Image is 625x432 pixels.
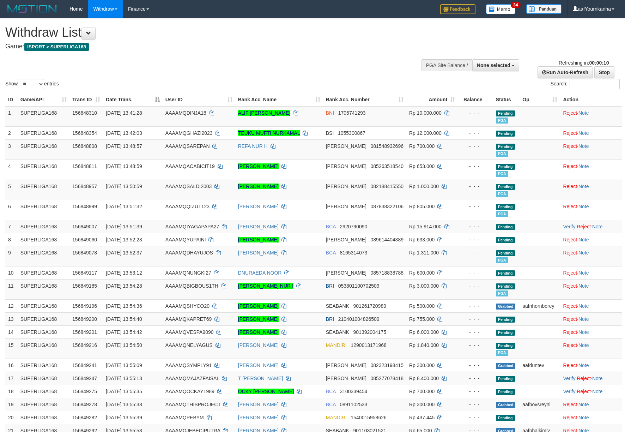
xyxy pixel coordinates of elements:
[461,109,490,116] div: - - -
[72,362,97,368] span: 156849241
[560,266,622,279] td: ·
[72,329,97,335] span: 156849201
[563,250,577,256] a: Reject
[560,279,622,299] td: ·
[563,316,577,322] a: Reject
[238,362,279,368] a: [PERSON_NAME]
[72,250,97,256] span: 156849078
[570,79,620,89] input: Search:
[326,143,366,149] span: [PERSON_NAME]
[461,203,490,210] div: - - -
[18,246,69,266] td: SUPERLIGA168
[5,139,18,160] td: 3
[577,389,591,394] a: Reject
[496,350,508,356] span: Marked by aafchhiseyha
[106,130,142,136] span: [DATE] 13:42:03
[371,376,403,381] span: Copy 085277078418 to clipboard
[323,93,406,106] th: Bank Acc. Number: activate to sort column ascending
[526,4,562,14] img: panduan.png
[461,282,490,289] div: - - -
[165,143,210,149] span: AAAAMQSAREPAN
[563,283,577,289] a: Reject
[563,184,577,189] a: Reject
[560,126,622,139] td: ·
[326,362,366,368] span: [PERSON_NAME]
[496,110,515,116] span: Pending
[326,237,366,242] span: [PERSON_NAME]
[326,224,336,229] span: BCA
[5,372,18,385] td: 17
[163,93,235,106] th: User ID: activate to sort column ascending
[592,389,603,394] a: Note
[409,110,442,116] span: Rp 10.000.000
[578,110,589,116] a: Note
[496,131,515,137] span: Pending
[496,237,515,243] span: Pending
[560,246,622,266] td: ·
[238,130,300,136] a: TEUKU MUFTI NURKAMAL
[5,338,18,359] td: 15
[496,184,515,190] span: Pending
[496,171,508,177] span: Marked by aafheankoy
[106,316,142,322] span: [DATE] 13:54:40
[551,79,620,89] label: Search:
[461,302,490,310] div: - - -
[72,342,97,348] span: 156849216
[461,236,490,243] div: - - -
[578,303,589,309] a: Note
[238,237,279,242] a: [PERSON_NAME]
[5,325,18,338] td: 14
[72,389,97,394] span: 156849275
[238,402,279,407] a: [PERSON_NAME]
[238,163,279,169] a: [PERSON_NAME]
[18,266,69,279] td: SUPERLIGA168
[5,106,18,127] td: 1
[5,43,409,50] h4: Game:
[496,330,515,336] span: Pending
[496,118,508,124] span: Marked by aafchhiseyha
[409,250,439,256] span: Rp 1.311.000
[238,270,282,276] a: DNURAEDA NOOR
[238,303,279,309] a: [PERSON_NAME]
[72,204,97,209] span: 156848999
[338,110,366,116] span: Copy 1705741293 to clipboard
[371,362,403,368] span: Copy 082323198415 to clipboard
[496,144,515,150] span: Pending
[326,204,366,209] span: [PERSON_NAME]
[326,303,349,309] span: SEABANK
[5,312,18,325] td: 13
[371,143,403,149] span: Copy 081548932696 to clipboard
[165,303,210,309] span: AAAAMQSHYCO20
[578,130,589,136] a: Note
[578,163,589,169] a: Note
[340,224,367,229] span: Copy 2920790090 to clipboard
[461,375,490,382] div: - - -
[351,342,387,348] span: Copy 1290013171968 to clipboard
[165,270,211,276] span: AAAAMQNUNGKI27
[560,139,622,160] td: ·
[563,143,577,149] a: Reject
[461,163,490,170] div: - - -
[72,163,97,169] span: 156848811
[106,329,142,335] span: [DATE] 13:54:42
[560,325,622,338] td: ·
[461,183,490,190] div: - - -
[18,180,69,200] td: SUPERLIGA168
[563,376,575,381] a: Verify
[461,388,490,395] div: - - -
[18,299,69,312] td: SUPERLIGA168
[496,250,515,256] span: Pending
[371,184,403,189] span: Copy 082188415550 to clipboard
[578,237,589,242] a: Note
[592,376,603,381] a: Note
[106,143,142,149] span: [DATE] 13:48:57
[461,269,490,276] div: - - -
[371,163,403,169] span: Copy 085263518540 to clipboard
[5,359,18,372] td: 16
[486,4,516,14] img: Button%20Memo.svg
[72,237,97,242] span: 156849060
[409,329,439,335] span: Rp 6.000.000
[326,329,349,335] span: SEABANK
[496,343,515,349] span: Pending
[440,4,475,14] img: Feedback.jpg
